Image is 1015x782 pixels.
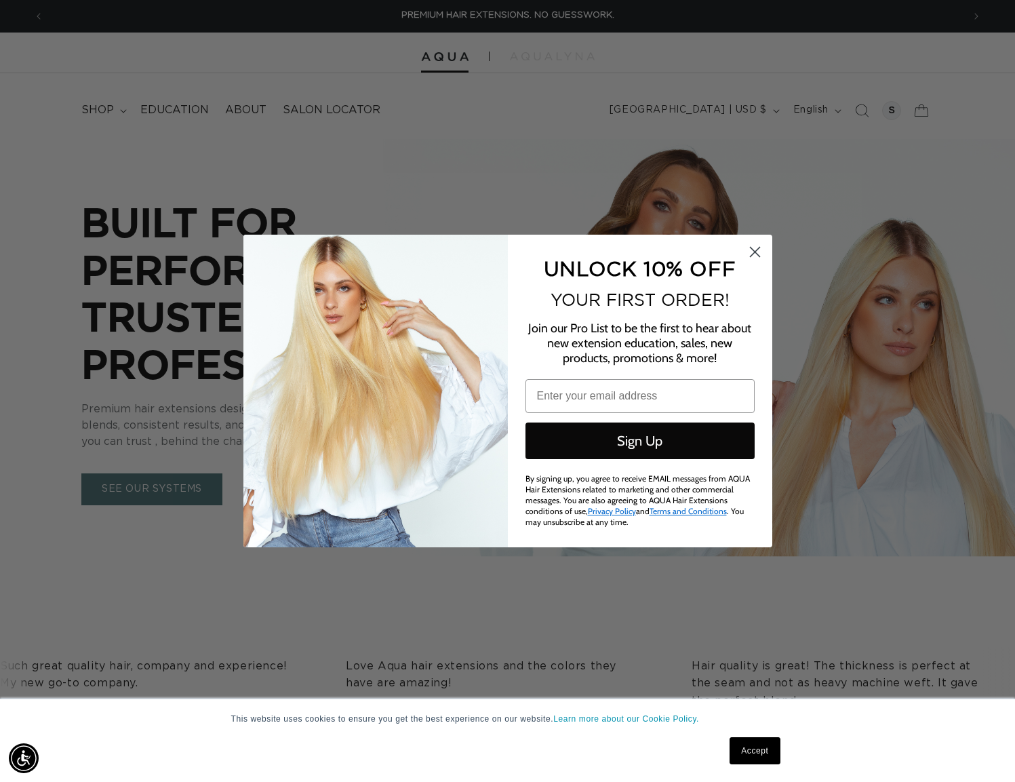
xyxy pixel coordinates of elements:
span: YOUR FIRST ORDER! [551,290,730,309]
a: Accept [730,737,780,764]
p: This website uses cookies to ensure you get the best experience on our website. [231,713,784,725]
span: UNLOCK 10% OFF [544,257,736,279]
input: Enter your email address [525,379,755,413]
button: Sign Up [525,423,755,459]
iframe: Chat Widget [947,717,1015,782]
button: Close dialog [743,240,767,264]
img: daab8b0d-f573-4e8c-a4d0-05ad8d765127.png [243,235,508,547]
a: Privacy Policy [588,506,636,516]
a: Terms and Conditions [650,506,727,516]
span: Join our Pro List to be the first to hear about new extension education, sales, new products, pro... [528,321,751,366]
a: Learn more about our Cookie Policy. [553,714,699,724]
span: By signing up, you agree to receive EMAIL messages from AQUA Hair Extensions related to marketing... [525,473,750,527]
div: Accessibility Menu [9,743,39,773]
